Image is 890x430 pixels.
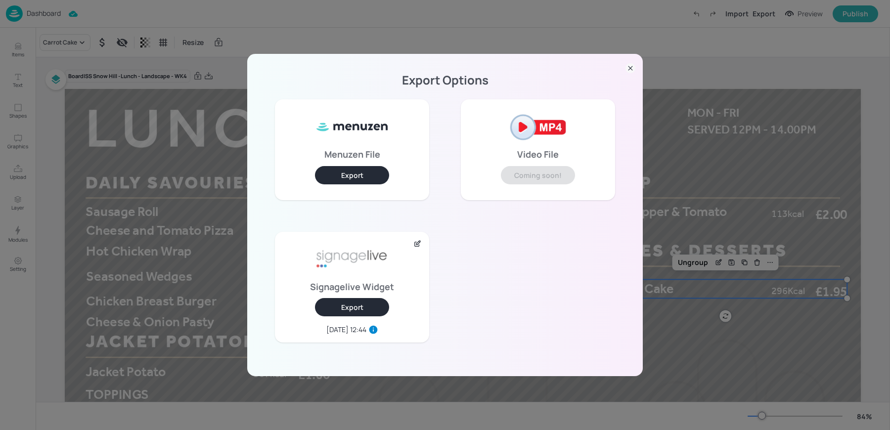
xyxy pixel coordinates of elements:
[368,325,378,335] svg: Last export widget in this device
[315,166,389,184] button: Export
[315,298,389,316] button: Export
[259,77,631,84] p: Export Options
[315,240,389,279] img: signage-live-aafa7296.png
[326,324,366,335] div: [DATE] 12:44
[501,107,575,147] img: mp4-2af2121e.png
[324,151,380,158] p: Menuzen File
[315,107,389,147] img: ml8WC8f0XxQ8HKVnnVUe7f5Gv1vbApsJzyFa2MjOoB8SUy3kBkfteYo5TIAmtfcjWXsj8oHYkuYqrJRUn+qckOrNdzmSzIzkA...
[310,283,394,290] p: Signagelive Widget
[517,151,559,158] p: Video File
